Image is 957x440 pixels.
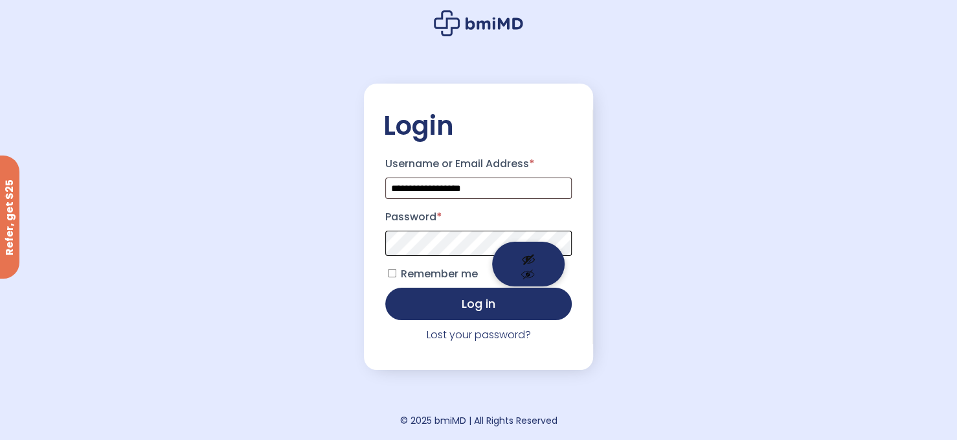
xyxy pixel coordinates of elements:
[388,269,396,277] input: Remember me
[385,207,572,227] label: Password
[383,110,574,142] h2: Login
[385,154,572,174] label: Username or Email Address
[400,411,557,430] div: © 2025 bmiMD | All Rights Reserved
[427,327,531,342] a: Lost your password?
[385,288,572,320] button: Log in
[401,266,478,281] span: Remember me
[492,242,565,286] button: Show password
